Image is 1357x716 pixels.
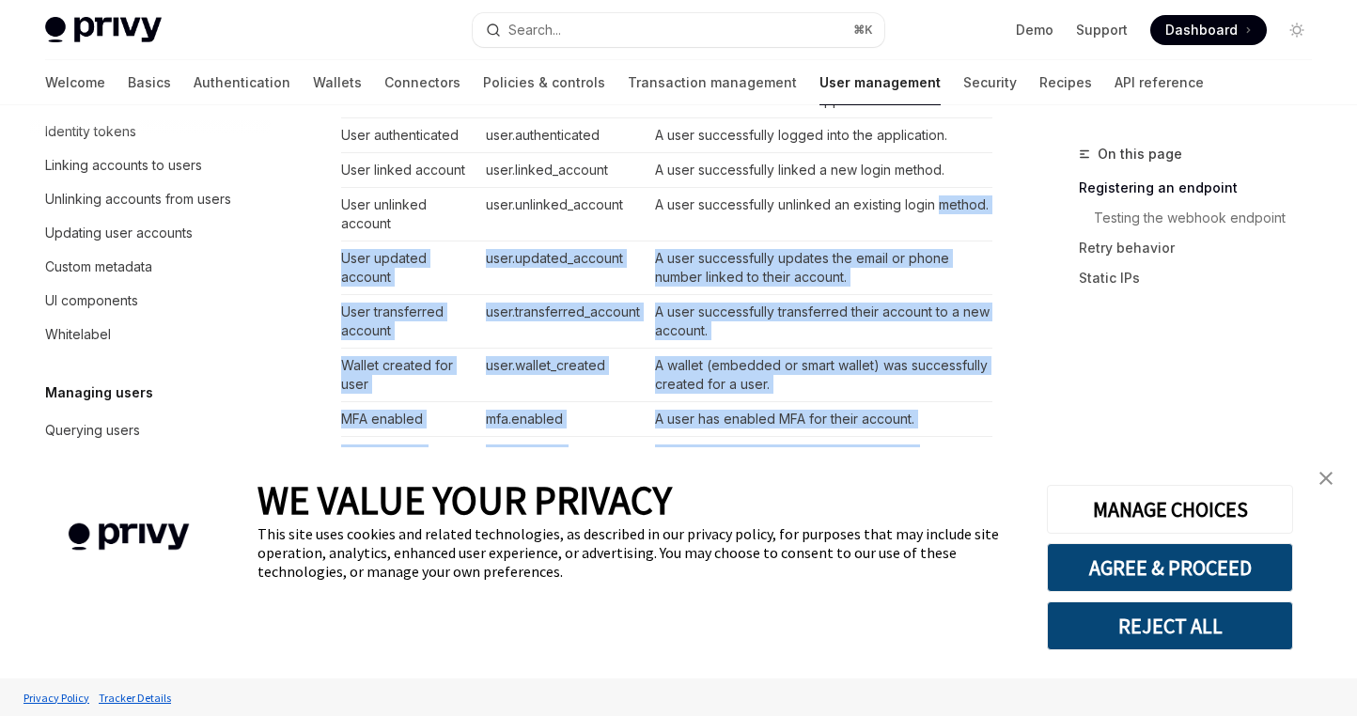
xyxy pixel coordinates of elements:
[853,23,873,38] span: ⌘ K
[1307,459,1345,497] a: close banner
[963,60,1017,105] a: Security
[45,188,231,210] div: Unlinking accounts from users
[647,188,992,241] td: A user successfully unlinked an existing login method.
[45,222,193,244] div: Updating user accounts
[45,381,153,404] h5: Managing users
[341,188,478,241] td: User unlinked account
[819,60,941,105] a: User management
[94,681,176,714] a: Tracker Details
[1079,173,1327,203] a: Registering an endpoint
[45,60,105,105] a: Welcome
[1016,21,1053,39] a: Demo
[478,402,647,437] td: mfa.enabled
[30,413,271,447] a: Querying users
[647,153,992,188] td: A user successfully linked a new login method.
[647,402,992,437] td: A user has enabled MFA for their account.
[257,524,1019,581] div: This site uses cookies and related technologies, as described in our privacy policy, for purposes...
[19,681,94,714] a: Privacy Policy
[473,13,885,47] button: Search...⌘K
[1319,472,1333,485] img: close banner
[1079,263,1327,293] a: Static IPs
[1079,233,1327,263] a: Retry behavior
[341,241,478,295] td: User updated account
[1165,21,1238,39] span: Dashboard
[257,475,672,524] span: WE VALUE YOUR PRIVACY
[384,60,460,105] a: Connectors
[45,154,202,177] div: Linking accounts to users
[194,60,290,105] a: Authentication
[341,437,478,472] td: MFA disabled
[1076,21,1128,39] a: Support
[341,295,478,349] td: User transferred account
[341,402,478,437] td: MFA enabled
[28,496,229,578] img: company logo
[30,216,271,250] a: Updating user accounts
[341,153,478,188] td: User linked account
[647,349,992,402] td: A wallet (embedded or smart wallet) was successfully created for a user.
[45,256,152,278] div: Custom metadata
[45,289,138,312] div: UI components
[30,148,271,182] a: Linking accounts to users
[45,17,162,43] img: light logo
[45,419,140,442] div: Querying users
[1098,143,1182,165] span: On this page
[478,349,647,402] td: user.wallet_created
[647,295,992,349] td: A user successfully transferred their account to a new account.
[1094,203,1327,233] a: Testing the webhook endpoint
[45,323,111,346] div: Whitelabel
[30,250,271,284] a: Custom metadata
[478,153,647,188] td: user.linked_account
[313,60,362,105] a: Wallets
[1150,15,1267,45] a: Dashboard
[341,349,478,402] td: Wallet created for user
[647,241,992,295] td: A user successfully updates the email or phone number linked to their account.
[508,19,561,41] div: Search...
[647,437,992,472] td: A user has disabled MFA for their account.
[483,60,605,105] a: Policies & controls
[628,60,797,105] a: Transaction management
[647,118,992,153] td: A user successfully logged into the application.
[478,188,647,241] td: user.unlinked_account
[30,182,271,216] a: Unlinking accounts from users
[1115,60,1204,105] a: API reference
[1047,543,1293,592] button: AGREE & PROCEED
[1039,60,1092,105] a: Recipes
[1047,601,1293,650] button: REJECT ALL
[478,241,647,295] td: user.updated_account
[1282,15,1312,45] button: Toggle dark mode
[30,284,271,318] a: UI components
[478,437,647,472] td: mfa.disabled
[128,60,171,105] a: Basics
[341,118,478,153] td: User authenticated
[1047,485,1293,534] button: MANAGE CHOICES
[30,318,271,351] a: Whitelabel
[478,118,647,153] td: user.authenticated
[478,295,647,349] td: user.transferred_account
